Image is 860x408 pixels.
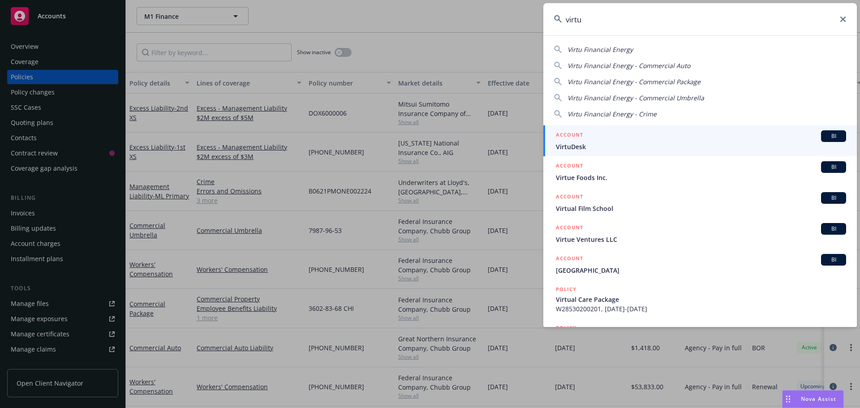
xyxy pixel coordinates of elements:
span: W28530200201, [DATE]-[DATE] [556,304,846,314]
h5: POLICY [556,323,576,332]
input: Search... [543,3,857,35]
h5: ACCOUNT [556,223,583,234]
span: Virtue Foods Inc. [556,173,846,182]
span: Virtu Financial Energy - Commercial Auto [568,61,690,70]
h5: ACCOUNT [556,130,583,141]
a: ACCOUNTBIVirtue Foods Inc. [543,156,857,187]
span: BI [825,194,843,202]
h5: ACCOUNT [556,254,583,265]
h5: ACCOUNT [556,161,583,172]
span: BI [825,225,843,233]
a: POLICYVirtual Care PackageW28530200201, [DATE]-[DATE] [543,280,857,318]
span: [GEOGRAPHIC_DATA] [556,266,846,275]
h5: POLICY [556,285,576,294]
a: ACCOUNTBIVirtuDesk [543,125,857,156]
span: Virtu Financial Energy - Commercial Package [568,77,701,86]
span: Virtue Ventures LLC [556,235,846,244]
button: Nova Assist [782,390,844,408]
a: ACCOUNTBI[GEOGRAPHIC_DATA] [543,249,857,280]
span: Virtu Financial Energy [568,45,633,54]
a: POLICY [543,318,857,357]
span: BI [825,132,843,140]
div: Drag to move [783,391,794,408]
h5: ACCOUNT [556,192,583,203]
a: ACCOUNTBIVirtual Film School [543,187,857,218]
span: Virtu Financial Energy - Commercial Umbrella [568,94,704,102]
span: BI [825,163,843,171]
span: BI [825,256,843,264]
span: Virtual Care Package [556,295,846,304]
span: Virtual Film School [556,204,846,213]
a: ACCOUNTBIVirtue Ventures LLC [543,218,857,249]
span: VirtuDesk [556,142,846,151]
span: Virtu Financial Energy - Crime [568,110,657,118]
span: Nova Assist [801,395,836,403]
